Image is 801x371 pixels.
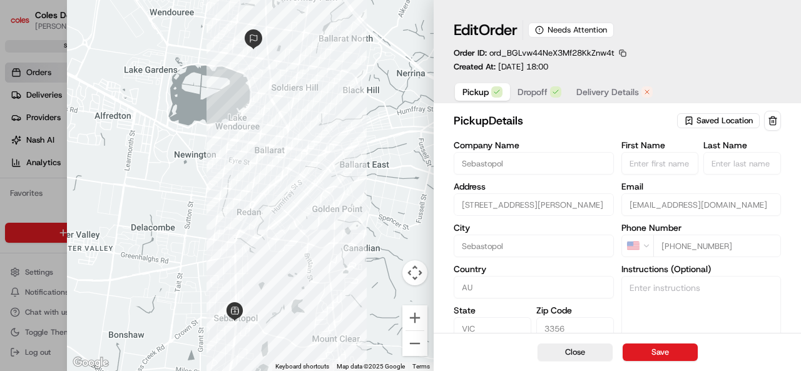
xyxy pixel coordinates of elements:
a: Open this area in Google Maps (opens a new window) [70,355,111,371]
label: First Name [621,141,699,150]
span: Pylon [125,211,151,221]
div: Start new chat [43,119,205,131]
label: Zip Code [536,306,614,315]
span: [DATE] 18:00 [498,61,548,72]
div: We're available if you need us! [43,131,158,141]
label: Country [454,265,613,273]
input: 210 Albert St, Sebastopol VIC 3356, Australia [454,193,613,216]
div: 💻 [106,182,116,192]
div: Needs Attention [528,23,614,38]
a: 💻API Documentation [101,176,206,198]
label: Company Name [454,141,613,150]
a: Terms (opens in new tab) [412,363,430,370]
span: API Documentation [118,181,201,193]
label: Last Name [703,141,781,150]
button: Zoom in [402,305,427,330]
span: Map data ©2025 Google [337,363,405,370]
div: 📗 [13,182,23,192]
span: Saved Location [696,115,753,126]
input: Enter country [454,276,613,298]
button: Start new chat [213,123,228,138]
img: 1736555255976-a54dd68f-1ca7-489b-9aae-adbdc363a1c4 [13,119,35,141]
input: Enter state [454,317,531,340]
p: Created At: [454,61,548,73]
label: Instructions (Optional) [621,265,781,273]
label: Phone Number [621,223,781,232]
button: Zoom out [402,331,427,356]
a: 📗Knowledge Base [8,176,101,198]
input: Enter city [454,235,613,257]
img: Google [70,355,111,371]
input: Enter zip code [536,317,614,340]
input: Enter first name [621,152,699,175]
label: City [454,223,613,232]
input: Clear [33,80,207,93]
img: Nash [13,12,38,37]
label: Email [621,182,781,191]
span: ord_BGLvw44NeX3Mf28KkZnw4t [489,48,615,58]
label: State [454,306,531,315]
input: Enter company name [454,152,613,175]
label: Address [454,182,613,191]
span: Dropoff [518,86,548,98]
p: Order ID: [454,48,615,59]
span: Knowledge Base [25,181,96,193]
h2: pickup Details [454,112,675,130]
button: Saved Location [677,112,762,130]
h1: Edit [454,20,518,40]
a: Powered byPylon [88,211,151,221]
p: Welcome 👋 [13,49,228,69]
input: Enter email [621,193,781,216]
span: Delivery Details [576,86,639,98]
button: Keyboard shortcuts [275,362,329,371]
span: Pickup [462,86,489,98]
button: Map camera controls [402,260,427,285]
button: Close [538,343,613,361]
input: Enter phone number [653,235,781,257]
span: Order [479,20,518,40]
button: Save [623,343,698,361]
input: Enter last name [703,152,781,175]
